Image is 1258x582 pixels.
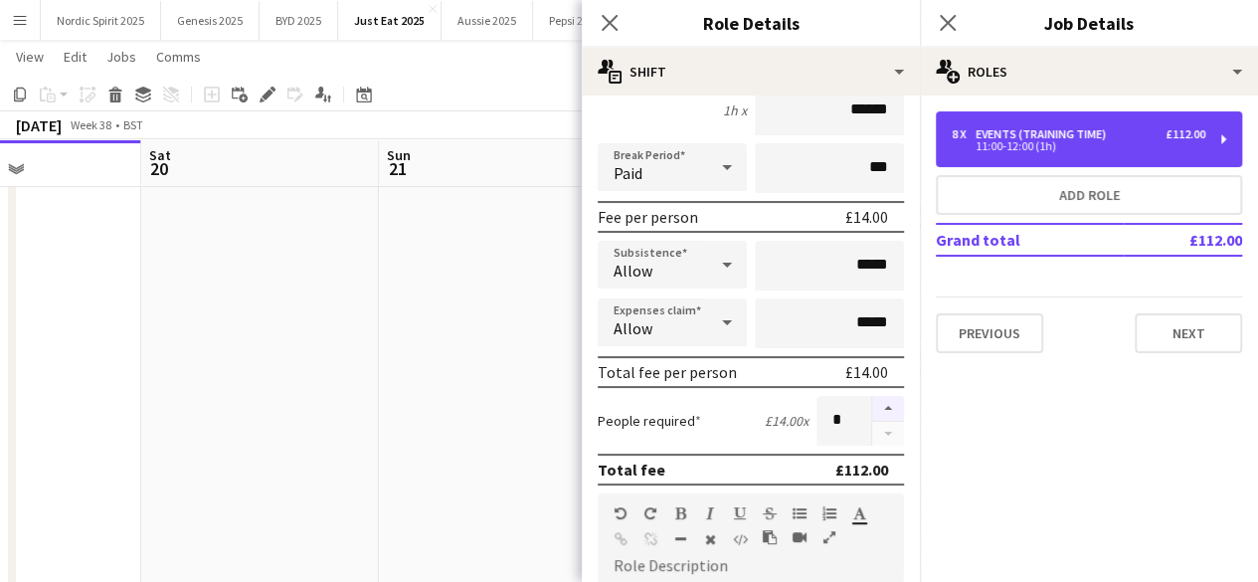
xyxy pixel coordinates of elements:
span: 20 [146,157,171,180]
div: £14.00 [845,362,888,382]
button: Nordic Spirit 2025 [41,1,161,40]
h3: Job Details [920,10,1258,36]
div: 1h x [723,101,747,119]
a: View [8,44,52,70]
a: Edit [56,44,94,70]
div: £14.00 [845,207,888,227]
div: 8 x [952,127,976,141]
button: Next [1135,313,1242,353]
button: Italic [703,505,717,521]
div: Total fee per person [598,362,737,382]
span: Sun [387,146,411,164]
button: Ordered List [822,505,836,521]
button: Clear Formatting [703,531,717,547]
span: Jobs [106,48,136,66]
button: Horizontal Line [673,531,687,547]
span: View [16,48,44,66]
a: Comms [148,44,209,70]
label: People required [598,412,701,430]
button: Aussie 2025 [442,1,533,40]
button: Bold [673,505,687,521]
button: Fullscreen [822,529,836,545]
button: Previous [936,313,1043,353]
button: Strikethrough [763,505,777,521]
button: Just Eat 2025 [338,1,442,40]
div: Events (Training Time) [976,127,1114,141]
button: HTML Code [733,531,747,547]
button: Redo [643,505,657,521]
button: BYD 2025 [260,1,338,40]
span: Edit [64,48,87,66]
span: Allow [614,318,652,338]
span: Allow [614,261,652,281]
button: Unordered List [793,505,807,521]
span: Sat [149,146,171,164]
span: 21 [384,157,411,180]
button: Text Color [852,505,866,521]
div: Shift [582,48,920,96]
div: Fee per person [598,207,698,227]
button: Increase [872,396,904,422]
span: Paid [614,163,642,183]
button: Insert video [793,529,807,545]
button: Undo [614,505,628,521]
div: Total fee [598,460,665,480]
button: Genesis 2025 [161,1,260,40]
div: £112.00 [835,460,888,480]
button: Paste as plain text [763,529,777,545]
h3: Role Details [582,10,920,36]
td: £112.00 [1124,224,1242,256]
div: £14.00 x [765,412,809,430]
div: BST [123,117,143,132]
div: 11:00-12:00 (1h) [952,141,1205,151]
span: Week 38 [66,117,115,132]
button: Add role [936,175,1242,215]
div: [DATE] [16,115,62,135]
div: £112.00 [1166,127,1205,141]
button: Pepsi 2025 [533,1,618,40]
span: Comms [156,48,201,66]
button: Underline [733,505,747,521]
div: Roles [920,48,1258,96]
a: Jobs [98,44,144,70]
td: Grand total [936,224,1124,256]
